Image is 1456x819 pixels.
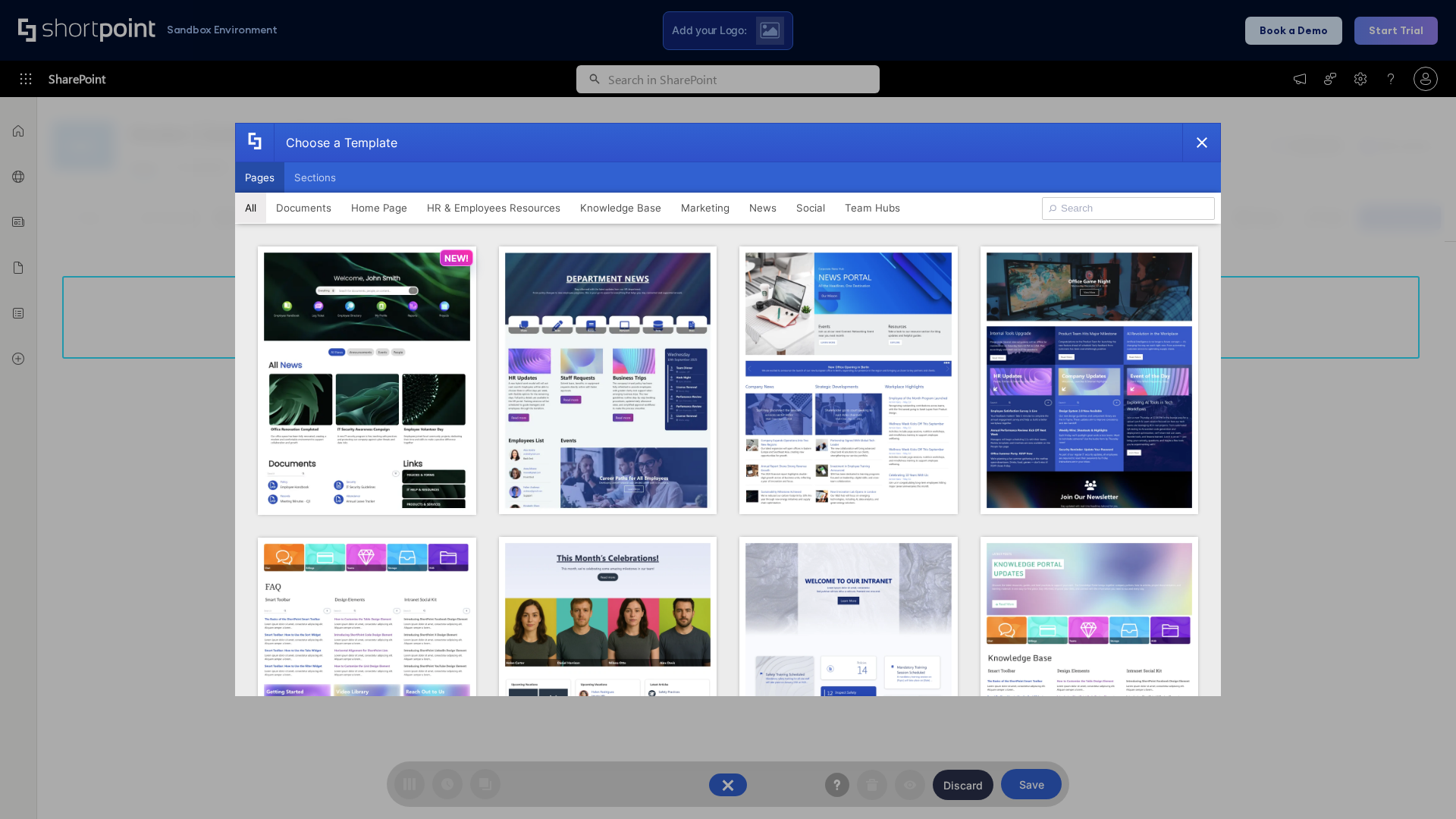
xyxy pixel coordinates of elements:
[671,193,739,223] button: Marketing
[341,193,417,223] button: Home Page
[570,193,671,223] button: Knowledge Base
[1042,197,1215,220] input: Search
[1380,746,1456,819] iframe: Chat Widget
[235,193,266,223] button: All
[786,193,835,223] button: Social
[739,193,786,223] button: News
[235,162,284,193] button: Pages
[417,193,570,223] button: HR & Employees Resources
[284,162,346,193] button: Sections
[274,124,397,162] div: Choose a Template
[835,193,910,223] button: Team Hubs
[266,193,341,223] button: Documents
[444,253,469,264] p: NEW!
[235,123,1221,696] div: template selector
